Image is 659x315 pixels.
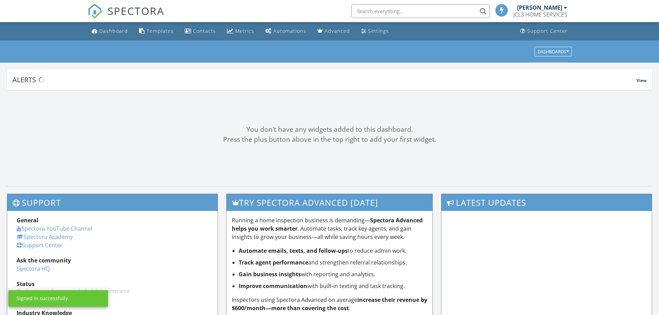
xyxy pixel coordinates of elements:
[232,216,428,241] p: Running a home inspection business is demanding— . Automate tasks, track key agents, and gain ins...
[136,25,176,38] a: Templates
[232,296,428,312] p: Inspectors using Spectora Advanced on average .
[239,247,428,255] li: to reduce admin work.
[7,135,652,145] div: Press the plus button above in the top right to add your first widget.
[358,25,392,38] a: Settings
[232,296,427,312] strong: increase their revenue by $600/month—more than covering the cost
[239,270,428,278] li: with reporting and analytics.
[89,25,131,38] a: Dashboard
[17,295,69,302] div: Signed in successfully.
[17,216,38,224] strong: General
[538,49,569,54] div: Dashboards
[239,258,428,267] li: and strengthen referral relationships.
[518,25,570,38] a: Support Center
[12,75,637,84] div: Alerts
[527,28,568,34] div: Support Center
[99,28,128,34] div: Dashboard
[182,25,219,38] a: Contacts
[224,25,257,38] a: Metrics
[17,233,73,241] a: Spectora Academy
[239,282,307,290] strong: Improve communication
[17,225,92,232] a: Spectora YouTube Channel
[17,280,208,288] div: Status
[324,28,350,34] div: Advanced
[17,288,208,294] div: Check system performance and scheduled maintenance.
[17,241,63,249] a: Support Center
[88,3,103,19] img: The Best Home Inspection Software - Spectora
[534,47,572,56] button: Dashboards
[17,265,50,272] a: Spectora HQ
[7,194,218,211] h3: Support
[17,256,208,265] div: Ask the community
[351,4,490,18] input: Search everything...
[232,216,423,232] strong: Spectora Advanced helps you work smarter
[441,194,652,211] h3: Latest Updates
[147,28,174,34] div: Templates
[263,25,309,38] a: Automations (Basic)
[227,194,433,211] h3: Try spectora advanced [DATE]
[108,3,164,18] span: SPECTORA
[239,259,308,266] strong: Track agent performance
[239,270,301,278] strong: Gain business insights
[513,11,567,18] div: JCL3 HOME SERVICES
[88,9,164,24] a: SPECTORA
[7,124,652,135] div: You don't have any widgets added to this dashboard.
[239,282,428,290] li: with built-in texting and task tracking.
[193,28,216,34] div: Contacts
[235,28,254,34] div: Metrics
[239,247,348,254] strong: Automate emails, texts, and follow-ups
[273,28,306,34] div: Automations
[314,25,353,38] a: Advanced
[368,28,389,34] div: Settings
[637,77,647,83] span: View
[517,4,562,11] div: [PERSON_NAME]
